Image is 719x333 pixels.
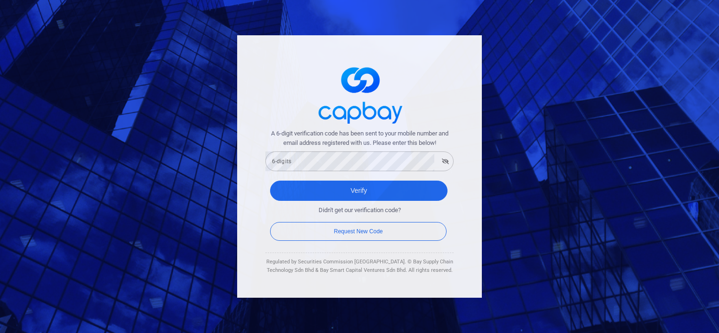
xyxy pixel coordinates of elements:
button: Request New Code [270,222,447,241]
span: Didn't get our verification code? [319,206,401,215]
div: Regulated by Securities Commission [GEOGRAPHIC_DATA]. © Bay Supply Chain Technology Sdn Bhd & Bay... [265,258,454,274]
img: logo [312,59,407,129]
button: Verify [270,181,447,201]
span: A 6-digit verification code has been sent to your mobile number and email address registered with... [265,129,454,149]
